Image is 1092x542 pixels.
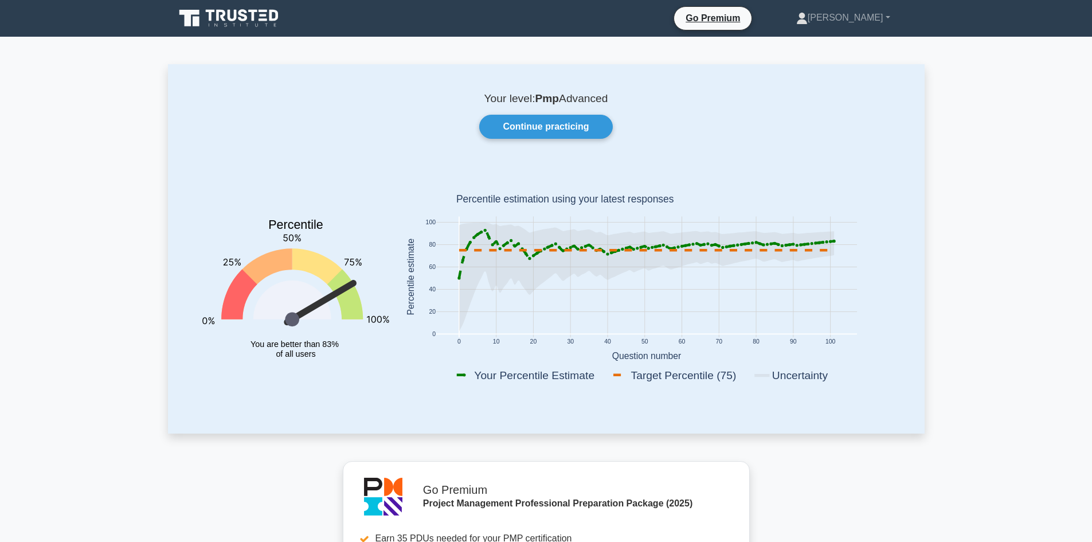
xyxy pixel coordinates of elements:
[612,351,681,361] text: Question number
[432,332,436,338] text: 0
[268,219,323,232] text: Percentile
[456,194,674,205] text: Percentile estimation using your latest responses
[825,339,835,345] text: 100
[457,339,460,345] text: 0
[429,287,436,293] text: 40
[429,309,436,315] text: 20
[604,339,611,345] text: 40
[492,339,499,345] text: 10
[567,339,574,345] text: 30
[530,339,537,345] text: 20
[535,92,559,104] b: Pmp
[251,340,339,349] tspan: You are better than 83%
[769,6,918,29] a: [PERSON_NAME]
[641,339,648,345] text: 50
[195,92,897,106] p: Your level: Advanced
[405,239,415,315] text: Percentile estimate
[753,339,760,345] text: 80
[479,115,612,139] a: Continue practicing
[429,242,436,248] text: 80
[276,349,315,358] tspan: of all users
[790,339,797,345] text: 90
[429,264,436,271] text: 60
[715,339,722,345] text: 70
[425,220,436,226] text: 100
[679,11,747,25] a: Go Premium
[678,339,685,345] text: 60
